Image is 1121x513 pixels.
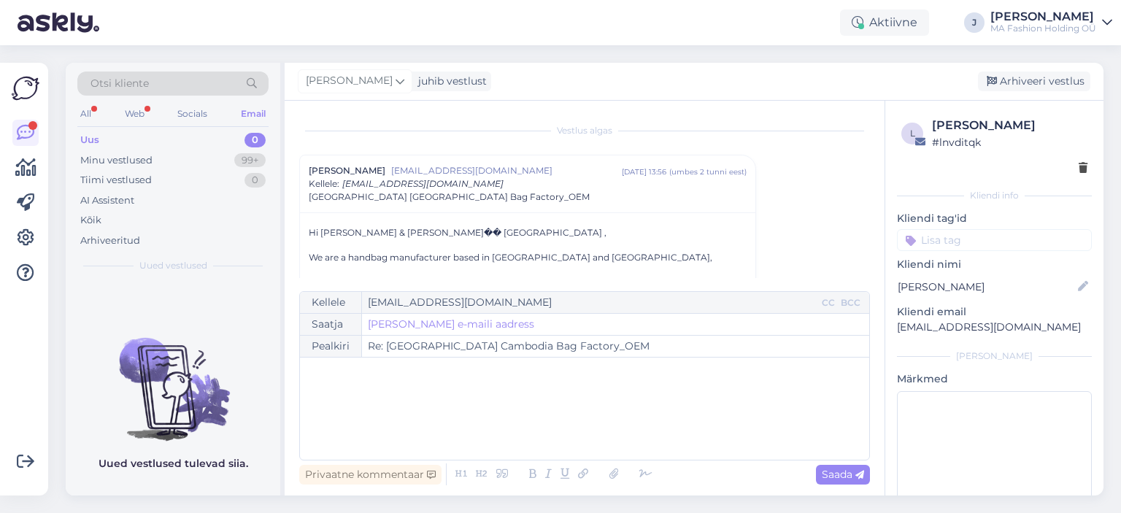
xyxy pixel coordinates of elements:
[80,133,99,147] div: Uus
[932,134,1087,150] div: # lnvditqk
[990,11,1096,23] div: [PERSON_NAME]
[300,292,362,313] div: Kellele
[840,9,929,36] div: Aktiivne
[897,371,1092,387] p: Märkmed
[822,468,864,481] span: Saada
[174,104,210,123] div: Socials
[898,279,1075,295] input: Lisa nimi
[910,128,915,139] span: l
[342,178,504,189] span: [EMAIL_ADDRESS][DOMAIN_NAME]
[238,104,269,123] div: Email
[80,213,101,228] div: Kõik
[300,314,362,335] div: Saatja
[12,74,39,102] img: Askly Logo
[122,104,147,123] div: Web
[622,166,666,177] div: [DATE] 13:56
[897,229,1092,251] input: Lisa tag
[932,117,1087,134] div: [PERSON_NAME]
[897,189,1092,202] div: Kliendi info
[309,251,747,264] p: We are a handbag manufacturer based in [GEOGRAPHIC_DATA] and [GEOGRAPHIC_DATA],
[244,173,266,188] div: 0
[990,23,1096,34] div: MA Fashion Holding OÜ
[391,164,622,177] span: [EMAIL_ADDRESS][DOMAIN_NAME]
[80,173,152,188] div: Tiimi vestlused
[90,76,149,91] span: Otsi kliente
[299,465,442,485] div: Privaatne kommentaar
[306,73,393,89] span: [PERSON_NAME]
[66,312,280,443] img: No chats
[299,124,870,137] div: Vestlus algas
[412,74,487,89] div: juhib vestlust
[244,133,266,147] div: 0
[897,320,1092,335] p: [EMAIL_ADDRESS][DOMAIN_NAME]
[309,164,385,177] span: [PERSON_NAME]
[897,350,1092,363] div: [PERSON_NAME]
[669,166,747,177] div: ( umbes 2 tunni eest )
[309,226,747,239] p: Hi [PERSON_NAME] & [PERSON_NAME]�� [GEOGRAPHIC_DATA] ,
[309,178,339,189] span: Kellele :
[897,257,1092,272] p: Kliendi nimi
[990,11,1112,34] a: [PERSON_NAME]MA Fashion Holding OÜ
[838,296,863,309] div: BCC
[964,12,985,33] div: J
[368,317,534,332] a: [PERSON_NAME] e-maili aadress
[309,276,747,289] p: Hold BSCI and Sedex audits.
[309,190,590,204] span: [GEOGRAPHIC_DATA] [GEOGRAPHIC_DATA] Bag Factory_OEM
[897,304,1092,320] p: Kliendi email
[362,336,869,357] input: Write subject here...
[77,104,94,123] div: All
[819,296,838,309] div: CC
[80,193,134,208] div: AI Assistent
[80,234,140,248] div: Arhiveeritud
[978,72,1090,91] div: Arhiveeri vestlus
[99,456,248,471] p: Uued vestlused tulevad siia.
[139,259,207,272] span: Uued vestlused
[897,211,1092,226] p: Kliendi tag'id
[300,336,362,357] div: Pealkiri
[80,153,153,168] div: Minu vestlused
[362,292,819,313] input: Recepient...
[234,153,266,168] div: 99+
